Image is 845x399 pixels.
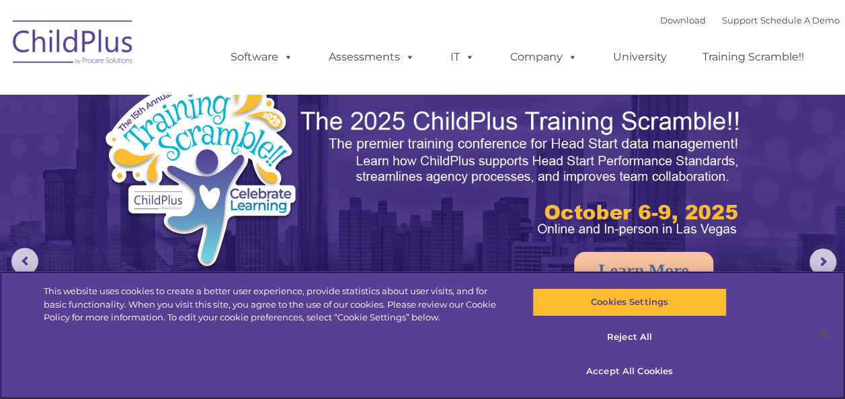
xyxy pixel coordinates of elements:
a: Schedule A Demo [760,15,840,26]
img: ChildPlus by Procare Solutions [6,11,140,78]
button: Close [809,319,838,349]
a: Training Scramble!! [689,44,817,71]
a: Support [722,15,758,26]
a: Learn More [574,252,713,290]
font: | [660,15,840,26]
a: Assessments [315,44,428,71]
a: Software [217,44,307,71]
a: Company [497,44,591,71]
span: Phone number [187,144,244,154]
button: Reject All [532,323,727,351]
div: This website uses cookies to create a better user experience, provide statistics about user visit... [44,285,507,324]
a: IT [437,44,488,71]
span: Last name [187,89,228,99]
button: Cookies Settings [532,288,727,316]
a: Download [660,15,706,26]
button: Accept All Cookies [532,357,727,386]
a: University [600,44,680,71]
